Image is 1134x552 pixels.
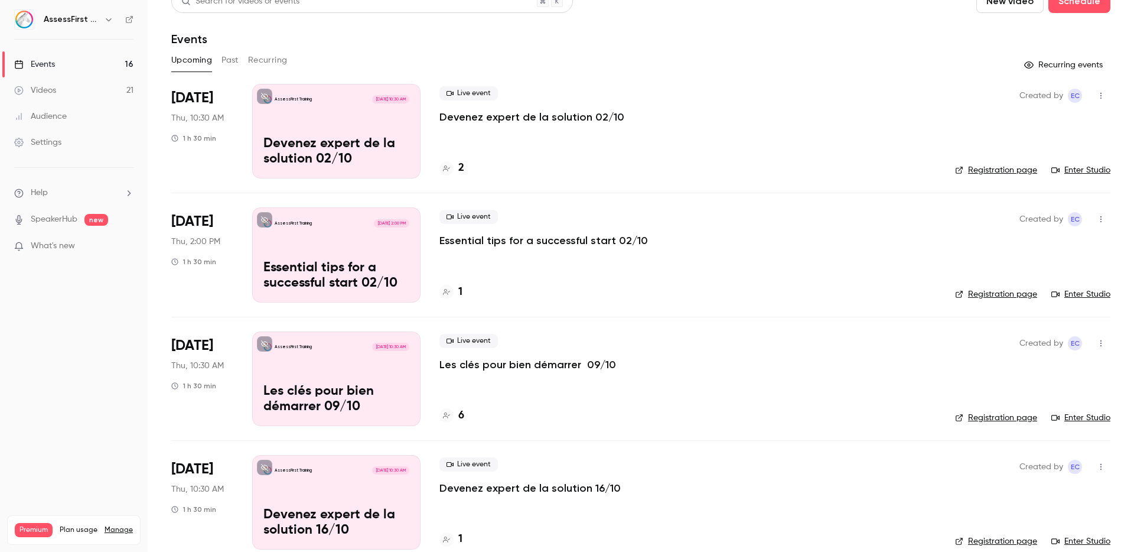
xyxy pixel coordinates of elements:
iframe: Noticeable Trigger [119,241,133,252]
button: Recurring [248,51,288,70]
a: Enter Studio [1051,535,1110,547]
a: Essential tips for a successful start 02/10 [439,233,648,248]
span: [DATE] 10:30 AM [372,466,409,475]
h4: 1 [458,284,462,300]
div: 1 h 30 min [171,257,216,267]
a: Devenez expert de la solution 02/10AssessFirst Training[DATE] 10:30 AMDevenez expert de la soluti... [252,84,421,178]
a: Essential tips for a successful start 02/10AssessFirst Training[DATE] 2:00 PMEssential tips for a... [252,207,421,302]
span: Live event [439,334,498,348]
a: Enter Studio [1051,412,1110,424]
span: Live event [439,210,498,224]
span: Created by [1019,89,1063,103]
span: Thu, 10:30 AM [171,112,224,124]
span: [DATE] [171,89,213,108]
span: Emmanuelle Cortes [1068,212,1082,226]
a: Devenez expert de la solution 16/10AssessFirst Training[DATE] 10:30 AMDevenez expert de la soluti... [252,455,421,550]
span: Created by [1019,460,1063,474]
span: Plan usage [60,525,97,535]
span: [DATE] [171,460,213,479]
a: 1 [439,531,462,547]
div: 1 h 30 min [171,134,216,143]
span: Help [31,187,48,199]
a: Registration page [955,412,1037,424]
span: EC [1071,89,1080,103]
span: [DATE] [171,212,213,231]
h6: AssessFirst Training [44,14,99,25]
h4: 6 [458,408,464,424]
span: [DATE] 2:00 PM [374,219,409,228]
span: Live event [439,457,498,472]
a: 2 [439,160,464,176]
button: Upcoming [171,51,212,70]
div: Audience [14,111,67,122]
p: Essential tips for a successful start 02/10 [263,261,409,291]
img: AssessFirst Training [15,10,34,29]
span: Thu, 10:30 AM [171,483,224,495]
span: [DATE] 10:30 AM [372,95,409,103]
div: Oct 2 Thu, 2:00 PM (Europe/Paris) [171,207,233,302]
a: Devenez expert de la solution 02/10 [439,110,624,124]
a: 6 [439,408,464,424]
span: [DATE] 10:30 AM [372,343,409,351]
p: AssessFirst Training [275,467,312,473]
a: SpeakerHub [31,213,77,226]
h4: 2 [458,160,464,176]
h1: Events [171,32,207,46]
span: EC [1071,460,1080,474]
span: Premium [15,523,53,537]
div: Oct 9 Thu, 10:30 AM (Europe/Paris) [171,332,233,426]
div: Events [14,59,55,70]
span: Thu, 10:30 AM [171,360,224,372]
span: Emmanuelle Cortes [1068,460,1082,474]
button: Recurring events [1019,56,1110,74]
h4: 1 [458,531,462,547]
span: new [84,214,108,226]
p: Devenez expert de la solution 16/10 [263,508,409,538]
a: Registration page [955,535,1037,547]
p: Les clés pour bien démarrer 09/10 [263,384,409,415]
p: AssessFirst Training [275,96,312,102]
button: Past [221,51,239,70]
div: Videos [14,85,56,96]
a: Enter Studio [1051,288,1110,300]
span: Thu, 2:00 PM [171,236,220,248]
div: 1 h 30 min [171,505,216,514]
a: Enter Studio [1051,164,1110,176]
a: Les clés pour bien démarrer 09/10 [439,358,616,372]
span: Live event [439,86,498,100]
a: Devenez expert de la solution 16/10 [439,481,621,495]
a: Manage [105,525,133,535]
span: Created by [1019,212,1063,226]
a: Registration page [955,288,1037,300]
a: Registration page [955,164,1037,176]
span: Created by [1019,336,1063,350]
div: Oct 16 Thu, 10:30 AM (Europe/Paris) [171,455,233,550]
p: AssessFirst Training [275,344,312,350]
div: Oct 2 Thu, 10:30 AM (Europe/Paris) [171,84,233,178]
a: Les clés pour bien démarrer 09/10AssessFirst Training[DATE] 10:30 AMLes clés pour bien démarrer 0... [252,332,421,426]
li: help-dropdown-opener [14,187,133,199]
a: 1 [439,284,462,300]
span: [DATE] [171,336,213,355]
span: EC [1071,336,1080,350]
span: EC [1071,212,1080,226]
p: Devenez expert de la solution 02/10 [263,137,409,167]
span: Emmanuelle Cortes [1068,336,1082,350]
div: Settings [14,137,61,148]
p: AssessFirst Training [275,220,312,226]
span: What's new [31,240,75,252]
span: Emmanuelle Cortes [1068,89,1082,103]
div: 1 h 30 min [171,381,216,391]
